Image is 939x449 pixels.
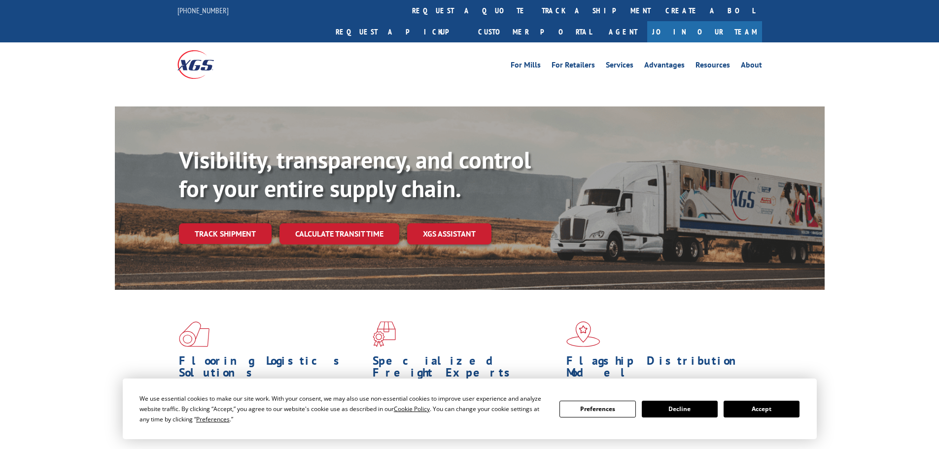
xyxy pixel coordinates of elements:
[394,405,430,413] span: Cookie Policy
[599,21,647,42] a: Agent
[644,61,685,72] a: Advantages
[647,21,762,42] a: Join Our Team
[179,321,209,347] img: xgs-icon-total-supply-chain-intelligence-red
[741,61,762,72] a: About
[552,61,595,72] a: For Retailers
[139,393,548,424] div: We use essential cookies to make our site work. With your consent, we may also use non-essential ...
[328,21,471,42] a: Request a pickup
[177,5,229,15] a: [PHONE_NUMBER]
[696,61,730,72] a: Resources
[373,321,396,347] img: xgs-icon-focused-on-flooring-red
[279,223,399,244] a: Calculate transit time
[559,401,635,417] button: Preferences
[511,61,541,72] a: For Mills
[642,401,718,417] button: Decline
[123,379,817,439] div: Cookie Consent Prompt
[407,223,491,244] a: XGS ASSISTANT
[179,223,272,244] a: Track shipment
[724,401,800,417] button: Accept
[179,355,365,383] h1: Flooring Logistics Solutions
[179,144,531,204] b: Visibility, transparency, and control for your entire supply chain.
[566,355,753,383] h1: Flagship Distribution Model
[606,61,633,72] a: Services
[196,415,230,423] span: Preferences
[373,355,559,383] h1: Specialized Freight Experts
[471,21,599,42] a: Customer Portal
[566,321,600,347] img: xgs-icon-flagship-distribution-model-red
